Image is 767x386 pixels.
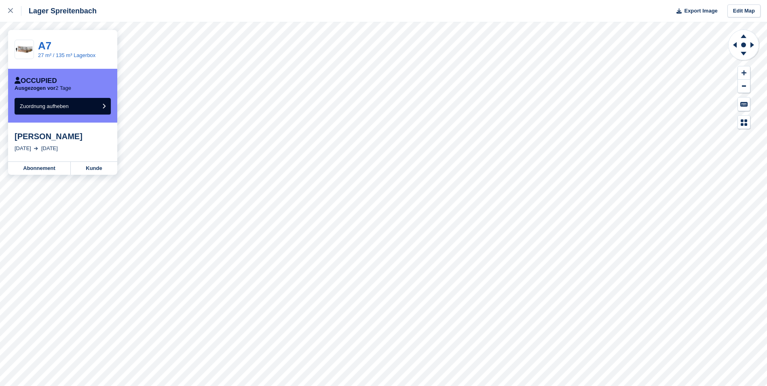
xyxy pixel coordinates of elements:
div: [PERSON_NAME] [15,131,111,141]
span: Ausgezogen vor [15,85,55,91]
a: Kunde [71,162,117,175]
span: Export Image [684,7,717,15]
button: Export Image [672,4,718,18]
div: Occupied [15,77,57,85]
a: Abonnement [8,162,71,175]
div: [DATE] [15,144,31,153]
button: Zuordnung aufheben [15,98,111,115]
div: Lager Spreitenbach [21,6,97,16]
a: A7 [38,40,51,52]
div: [DATE] [41,144,58,153]
button: Keyboard Shortcuts [738,98,750,111]
button: Zoom In [738,66,750,80]
a: 27 m² / 135 m³ Lagerbox [38,52,95,58]
button: Map Legend [738,116,750,129]
img: arrow-right-light-icn-cde0832a797a2874e46488d9cf13f60e5c3a73dbe684e267c42b8395dfbc2abf.svg [34,147,38,150]
a: Edit Map [727,4,761,18]
span: Zuordnung aufheben [20,103,69,109]
img: 28,00%20qm-unit.jpg [15,42,34,57]
button: Zoom Out [738,80,750,93]
p: 2 Tage [15,85,71,91]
